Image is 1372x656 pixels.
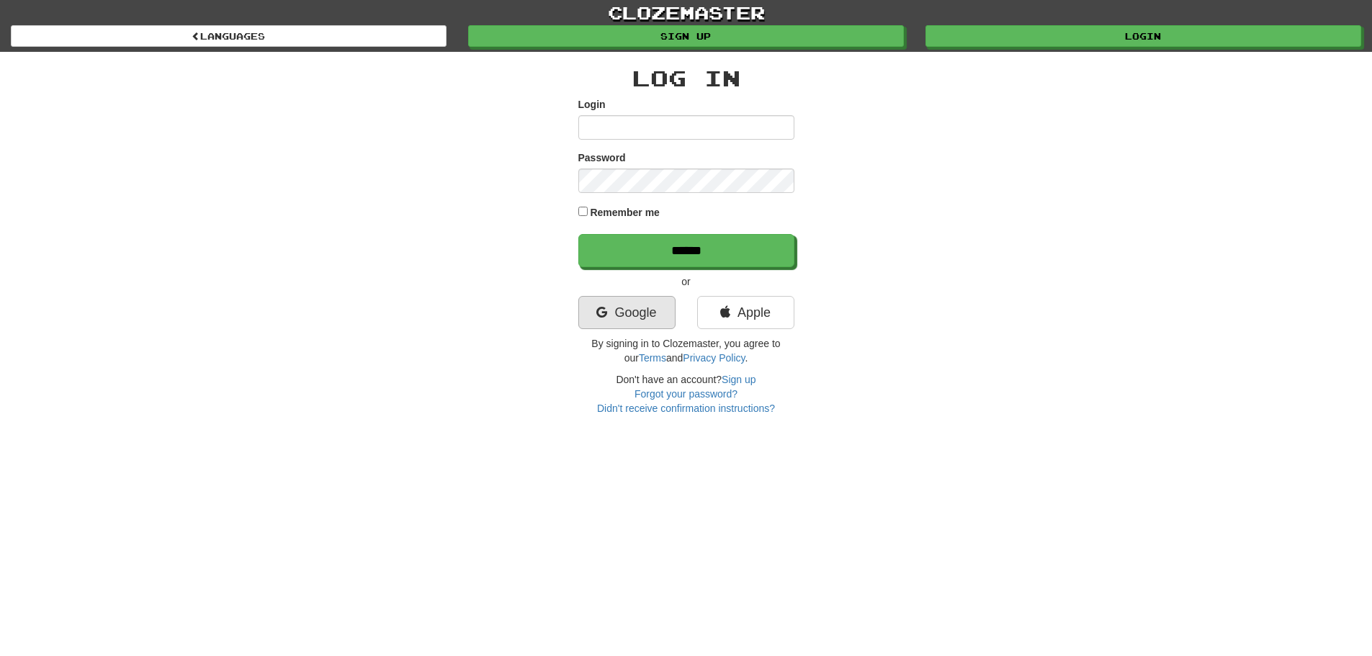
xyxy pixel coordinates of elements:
[635,388,737,400] a: Forgot your password?
[925,25,1361,47] a: Login
[722,374,756,385] a: Sign up
[11,25,447,47] a: Languages
[578,97,606,112] label: Login
[578,296,676,329] a: Google
[578,274,794,289] p: or
[639,352,666,364] a: Terms
[578,150,626,165] label: Password
[578,372,794,415] div: Don't have an account?
[578,66,794,90] h2: Log In
[683,352,745,364] a: Privacy Policy
[578,336,794,365] p: By signing in to Clozemaster, you agree to our and .
[697,296,794,329] a: Apple
[590,205,660,220] label: Remember me
[597,403,775,414] a: Didn't receive confirmation instructions?
[468,25,904,47] a: Sign up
